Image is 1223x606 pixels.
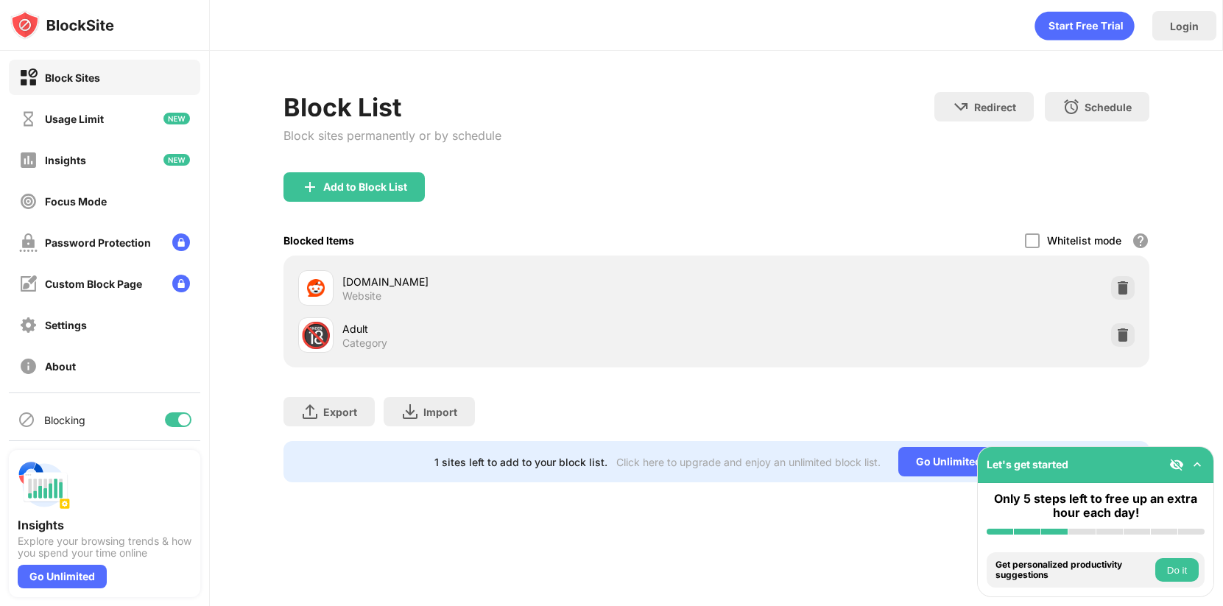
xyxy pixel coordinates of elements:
img: new-icon.svg [163,113,190,124]
div: 1 sites left to add to your block list. [434,456,607,468]
div: Whitelist mode [1047,234,1121,247]
img: time-usage-off.svg [19,110,38,128]
img: about-off.svg [19,357,38,376]
div: Blocked Items [283,234,354,247]
img: eye-not-visible.svg [1169,457,1184,472]
div: 🔞 [300,320,331,350]
div: Go Unlimited [18,565,107,588]
img: settings-off.svg [19,316,38,334]
img: block-on.svg [19,68,38,87]
div: Only 5 steps left to free up an extra hour each day! [987,492,1205,520]
img: favicons [307,279,325,297]
div: Go Unlimited [898,447,999,476]
img: lock-menu.svg [172,275,190,292]
img: customize-block-page-off.svg [19,275,38,293]
img: password-protection-off.svg [19,233,38,252]
div: Website [342,289,381,303]
div: Password Protection [45,236,151,249]
div: Usage Limit [45,113,104,125]
img: lock-menu.svg [172,233,190,251]
div: Insights [45,154,86,166]
img: push-insights.svg [18,459,71,512]
div: About [45,360,76,373]
div: Login [1170,20,1199,32]
div: Custom Block Page [45,278,142,290]
img: focus-off.svg [19,192,38,211]
div: animation [1035,11,1135,40]
div: Settings [45,319,87,331]
div: [DOMAIN_NAME] [342,274,716,289]
div: Block List [283,92,501,122]
div: Category [342,337,387,350]
div: Focus Mode [45,195,107,208]
div: Export [323,406,357,418]
div: Explore your browsing trends & how you spend your time online [18,535,191,559]
div: Click here to upgrade and enjoy an unlimited block list. [616,456,881,468]
div: Redirect [974,101,1016,113]
div: Add to Block List [323,181,407,193]
img: logo-blocksite.svg [10,10,114,40]
img: insights-off.svg [19,151,38,169]
div: Import [423,406,457,418]
div: Get personalized productivity suggestions [995,560,1152,581]
div: Block sites permanently or by schedule [283,128,501,143]
div: Block Sites [45,71,100,84]
div: Let's get started [987,458,1068,471]
img: new-icon.svg [163,154,190,166]
div: Adult [342,321,716,337]
div: Blocking [44,414,85,426]
div: Insights [18,518,191,532]
div: Schedule [1085,101,1132,113]
button: Do it [1155,558,1199,582]
img: omni-setup-toggle.svg [1190,457,1205,472]
img: blocking-icon.svg [18,411,35,429]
